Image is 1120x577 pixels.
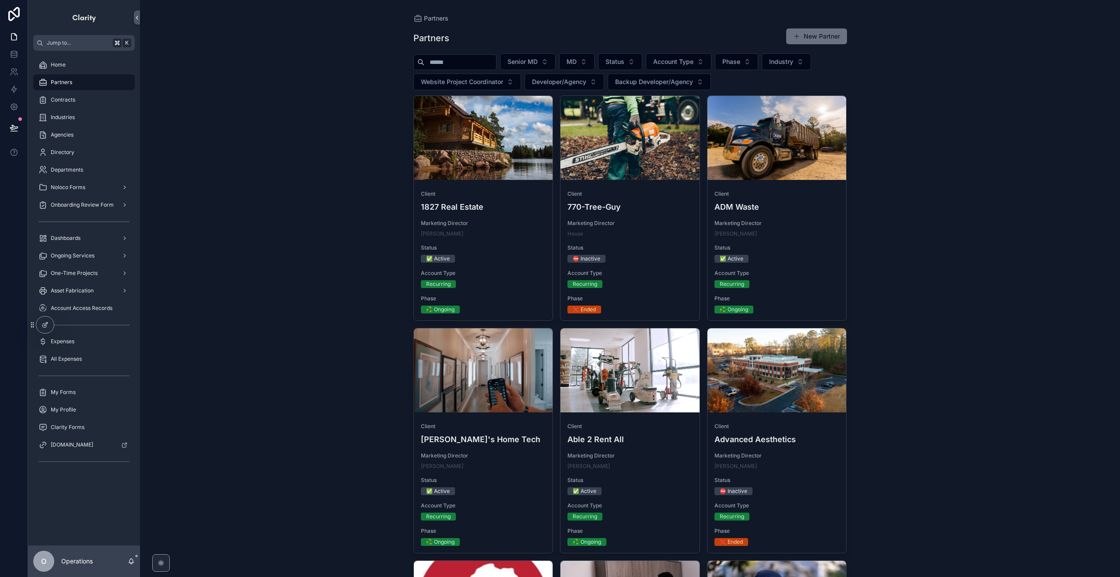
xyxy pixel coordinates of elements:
[51,131,73,138] span: Agencies
[33,334,135,349] a: Expenses
[413,32,449,44] h1: Partners
[567,433,693,445] h4: Able 2 Rent All
[567,463,610,470] a: [PERSON_NAME]
[51,355,82,362] span: All Expenses
[51,389,76,396] span: My Forms
[28,51,140,480] div: scrollable content
[33,384,135,400] a: My Forms
[33,351,135,367] a: All Expenses
[714,433,840,445] h4: Advanced Aesthetics
[573,487,596,495] div: ✅ Active
[714,295,840,302] span: Phase
[421,201,546,213] h4: 1827 Real Estate
[720,487,747,495] div: ⛔ Inactive
[707,328,847,412] div: advanced-Cropped.webp
[33,248,135,264] a: Ongoing Services
[786,28,847,44] button: New Partner
[507,57,538,66] span: Senior MD
[421,270,546,277] span: Account Type
[707,95,847,321] a: ClientADM WasteMarketing Director[PERSON_NAME]Status✅ ActiveAccount TypeRecurringPhase♻️ Ongoing
[653,57,693,66] span: Account Type
[51,235,80,242] span: Dashboards
[567,270,693,277] span: Account Type
[573,513,597,521] div: Recurring
[714,463,757,470] a: [PERSON_NAME]
[426,255,450,263] div: ✅ Active
[720,306,748,313] div: ♻️ Ongoing
[567,220,693,227] span: Marketing Director
[33,127,135,143] a: Agencies
[51,252,94,259] span: Ongoing Services
[33,144,135,160] a: Directory
[714,201,840,213] h4: ADM Waste
[33,197,135,213] a: Onboarding Review Form
[426,538,455,546] div: ♻️ Ongoing
[720,280,744,288] div: Recurring
[424,14,448,23] span: Partners
[33,283,135,299] a: Asset Fabrication
[421,244,546,251] span: Status
[421,423,546,430] span: Client
[559,53,595,70] button: Select Button
[707,328,847,553] a: ClientAdvanced AestheticsMarketing Director[PERSON_NAME]Status⛔ InactiveAccount TypeRecurringPhas...
[47,39,109,46] span: Jump to...
[714,452,840,459] span: Marketing Director
[426,513,451,521] div: Recurring
[33,35,135,51] button: Jump to...K
[567,57,577,66] span: MD
[33,419,135,435] a: Clarity Forms
[714,220,840,227] span: Marketing Director
[560,328,700,553] a: ClientAble 2 Rent AllMarketing Director[PERSON_NAME]Status✅ ActiveAccount TypeRecurringPhase♻️ On...
[33,230,135,246] a: Dashboards
[714,528,840,535] span: Phase
[560,95,700,321] a: Client770-Tree-GuyMarketing DirectorHouseStatus⛔ InactiveAccount TypeRecurringPhase❌ Ended
[51,406,76,413] span: My Profile
[762,53,811,70] button: Select Button
[714,423,840,430] span: Client
[560,328,700,412] div: able-Cropped.webp
[707,96,847,180] div: adm-Cropped.webp
[426,487,450,495] div: ✅ Active
[33,265,135,281] a: One-Time Projects
[646,53,711,70] button: Select Button
[33,402,135,418] a: My Profile
[573,538,601,546] div: ♻️ Ongoing
[720,513,744,521] div: Recurring
[51,166,83,173] span: Departments
[720,538,743,546] div: ❌ Ended
[715,53,758,70] button: Select Button
[51,305,112,312] span: Account Access Records
[421,463,463,470] a: [PERSON_NAME]
[567,244,693,251] span: Status
[33,57,135,73] a: Home
[714,270,840,277] span: Account Type
[567,295,693,302] span: Phase
[421,528,546,535] span: Phase
[426,306,455,313] div: ♻️ Ongoing
[51,184,85,191] span: Noloco Forms
[123,39,130,46] span: K
[51,61,66,68] span: Home
[41,556,46,566] span: O
[573,280,597,288] div: Recurring
[714,502,840,509] span: Account Type
[51,96,75,103] span: Contracts
[567,230,583,237] a: House
[413,95,553,321] a: Client1827 Real EstateMarketing Director[PERSON_NAME]Status✅ ActiveAccount TypeRecurringPhase♻️ O...
[421,477,546,484] span: Status
[421,230,463,237] a: [PERSON_NAME]
[72,11,97,25] img: App logo
[573,306,596,313] div: ❌ Ended
[426,280,451,288] div: Recurring
[532,77,586,86] span: Developer/Agency
[51,114,75,121] span: Industries
[567,528,693,535] span: Phase
[413,328,553,553] a: Client[PERSON_NAME]'s Home TechMarketing Director[PERSON_NAME]Status✅ ActiveAccount TypeRecurring...
[51,149,74,156] span: Directory
[421,77,503,86] span: Website Project Coordinator
[769,57,793,66] span: Industry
